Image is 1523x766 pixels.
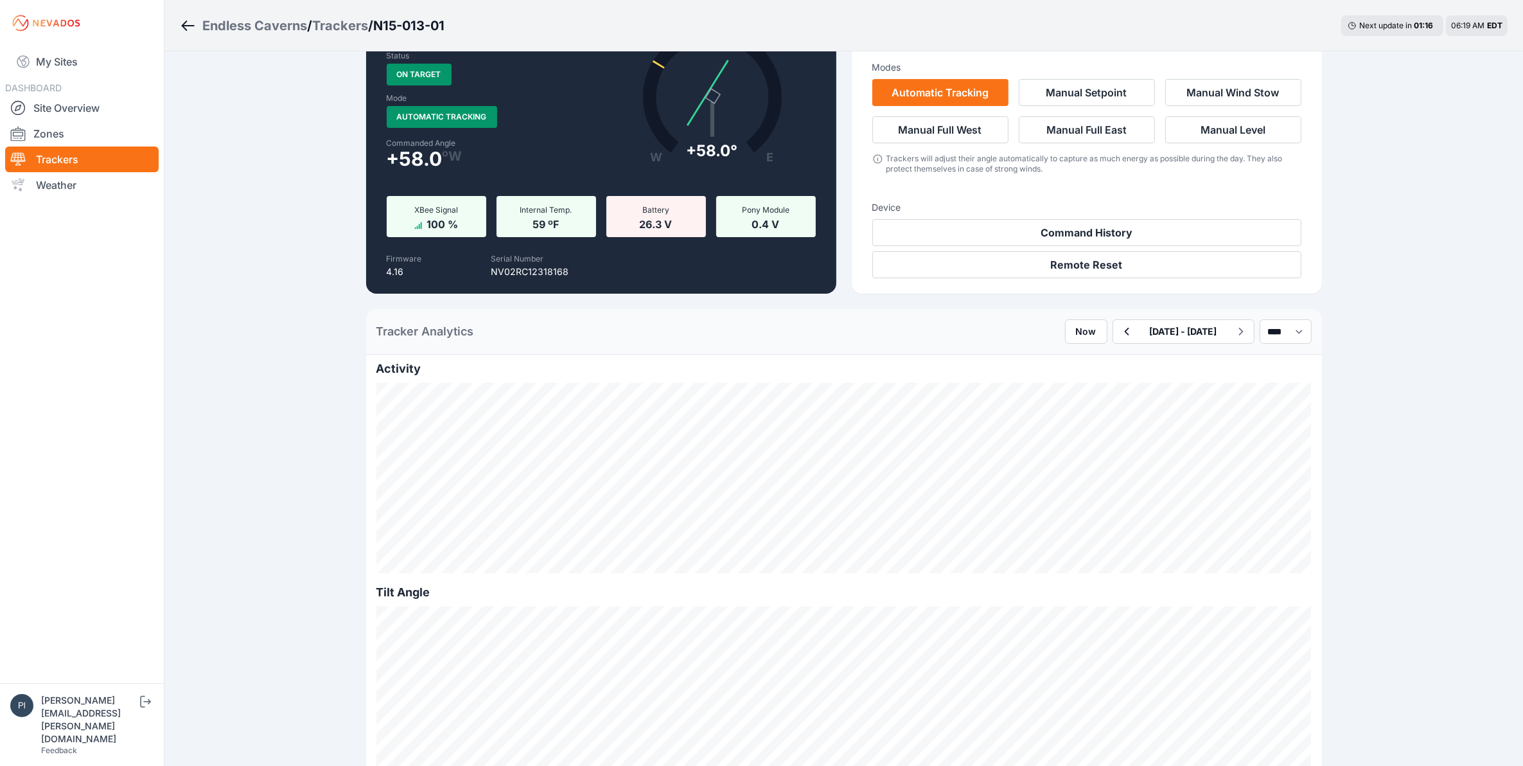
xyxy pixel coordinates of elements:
[1065,319,1107,344] button: Now
[1414,21,1437,31] div: 01 : 16
[5,95,159,121] a: Site Overview
[1140,320,1228,343] button: [DATE] - [DATE]
[10,694,33,717] img: piotr.kolodziejczyk@energix-group.com
[642,205,669,215] span: Battery
[872,79,1008,106] button: Automatic Tracking
[533,215,559,231] span: 59 ºF
[41,694,137,745] div: [PERSON_NAME][EMAIL_ADDRESS][PERSON_NAME][DOMAIN_NAME]
[1165,79,1301,106] button: Manual Wind Stow
[312,17,368,35] a: Trackers
[387,265,422,278] p: 4.16
[1165,116,1301,143] button: Manual Level
[180,9,445,42] nav: Breadcrumb
[491,265,569,278] p: NV02RC12318168
[872,219,1301,246] button: Command History
[752,215,780,231] span: 0.4 V
[427,215,459,231] span: 100 %
[5,82,62,93] span: DASHBOARD
[202,17,307,35] a: Endless Caverns
[307,17,312,35] span: /
[1359,21,1412,30] span: Next update in
[414,205,458,215] span: XBee Signal
[387,51,410,61] label: Status
[373,17,445,35] h3: N15-013-01
[5,46,159,77] a: My Sites
[1019,116,1155,143] button: Manual Full East
[10,13,82,33] img: Nevados
[387,106,497,128] span: Automatic Tracking
[376,583,1312,601] h2: Tilt Angle
[387,64,452,85] span: On Target
[872,61,901,74] h3: Modes
[520,205,572,215] span: Internal Temp.
[1019,79,1155,106] button: Manual Setpoint
[872,251,1301,278] button: Remote Reset
[5,172,159,198] a: Weather
[387,254,422,263] label: Firmware
[376,360,1312,378] h2: Activity
[376,323,474,341] h2: Tracker Analytics
[387,138,594,148] label: Commanded Angle
[872,201,1301,214] h3: Device
[872,116,1008,143] button: Manual Full West
[387,151,443,166] span: + 58.0
[742,205,789,215] span: Pony Module
[687,141,738,161] div: + 58.0°
[443,151,462,161] span: º W
[368,17,373,35] span: /
[5,121,159,147] a: Zones
[886,154,1301,174] div: Trackers will adjust their angle automatically to capture as much energy as possible during the d...
[1487,21,1502,30] span: EDT
[41,745,77,755] a: Feedback
[1451,21,1484,30] span: 06:19 AM
[640,215,673,231] span: 26.3 V
[387,93,407,103] label: Mode
[491,254,544,263] label: Serial Number
[5,147,159,172] a: Trackers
